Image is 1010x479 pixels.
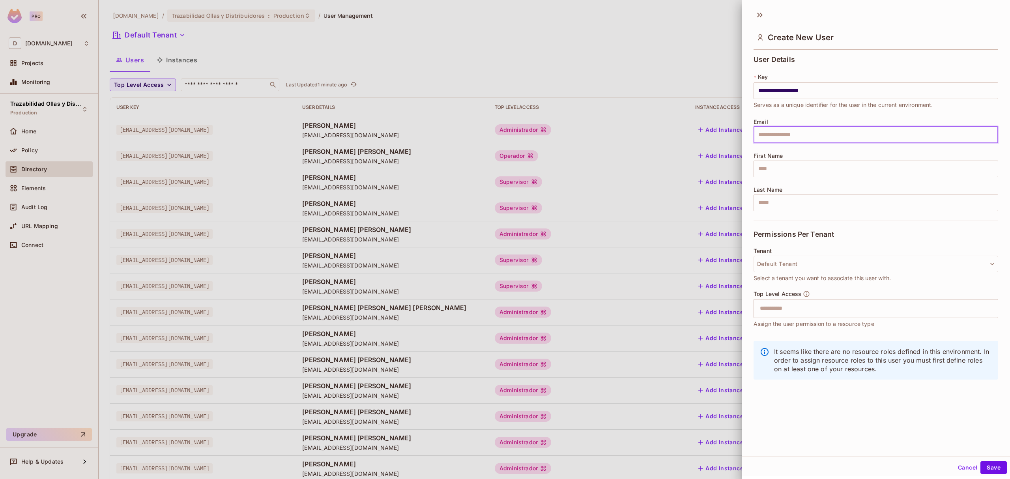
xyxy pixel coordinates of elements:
[754,274,891,283] span: Select a tenant you want to associate this user with.
[758,74,768,80] span: Key
[768,33,834,42] span: Create New User
[754,230,834,238] span: Permissions Per Tenant
[754,320,874,328] span: Assign the user permission to a resource type
[754,291,801,297] span: Top Level Access
[955,461,980,474] button: Cancel
[754,248,772,254] span: Tenant
[994,307,995,309] button: Open
[754,187,782,193] span: Last Name
[754,101,933,109] span: Serves as a unique identifier for the user in the current environment.
[754,119,768,125] span: Email
[754,153,783,159] span: First Name
[980,461,1007,474] button: Save
[754,56,795,64] span: User Details
[754,256,998,272] button: Default Tenant
[774,347,992,373] p: It seems like there are no resource roles defined in this environment. In order to assign resourc...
